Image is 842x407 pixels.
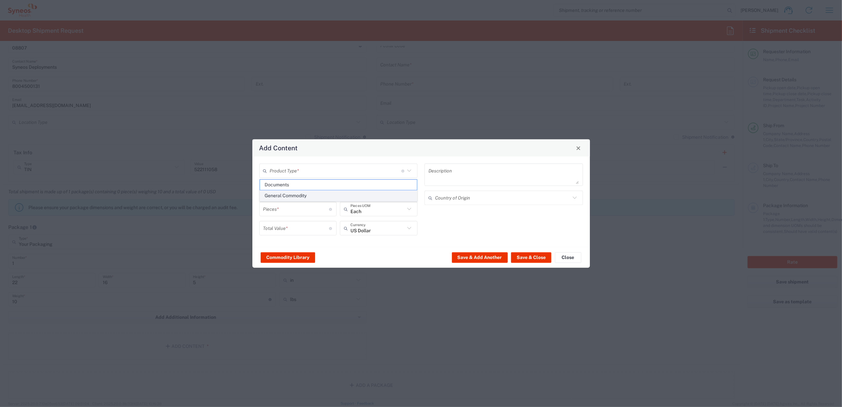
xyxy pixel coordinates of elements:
span: General Commodity [260,191,417,201]
button: Close [574,143,583,153]
h4: Add Content [259,143,298,153]
button: Close [555,252,581,263]
span: Documents [260,180,417,190]
button: Save & Close [511,252,551,263]
button: Save & Add Another [452,252,508,263]
button: Commodity Library [261,252,315,263]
